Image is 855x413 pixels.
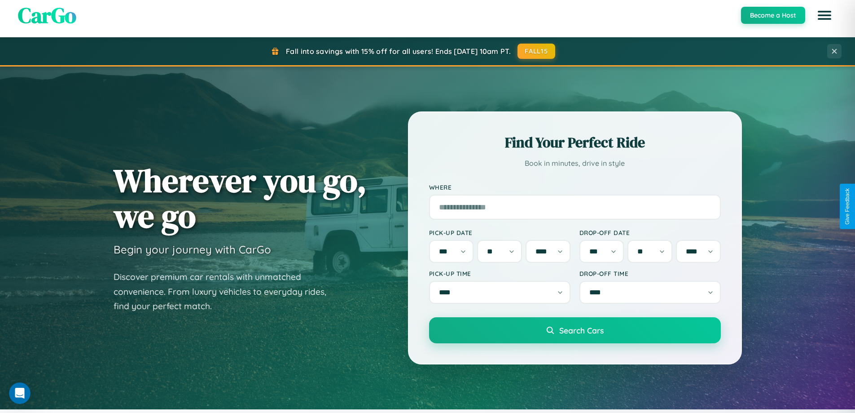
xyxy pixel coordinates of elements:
button: FALL15 [517,44,555,59]
span: Fall into savings with 15% off for all users! Ends [DATE] 10am PT. [286,47,511,56]
h3: Begin your journey with CarGo [114,243,271,256]
button: Become a Host [741,7,805,24]
button: Search Cars [429,317,721,343]
iframe: Intercom live chat [9,382,31,404]
div: Give Feedback [844,188,851,225]
label: Pick-up Time [429,270,570,277]
label: Pick-up Date [429,229,570,236]
label: Drop-off Date [579,229,721,236]
label: Drop-off Time [579,270,721,277]
button: Open menu [812,3,837,28]
span: CarGo [18,0,76,30]
p: Discover premium car rentals with unmatched convenience. From luxury vehicles to everyday rides, ... [114,270,338,314]
span: Search Cars [559,325,604,335]
label: Where [429,183,721,191]
h1: Wherever you go, we go [114,163,367,234]
h2: Find Your Perfect Ride [429,133,721,152]
p: Book in minutes, drive in style [429,157,721,170]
